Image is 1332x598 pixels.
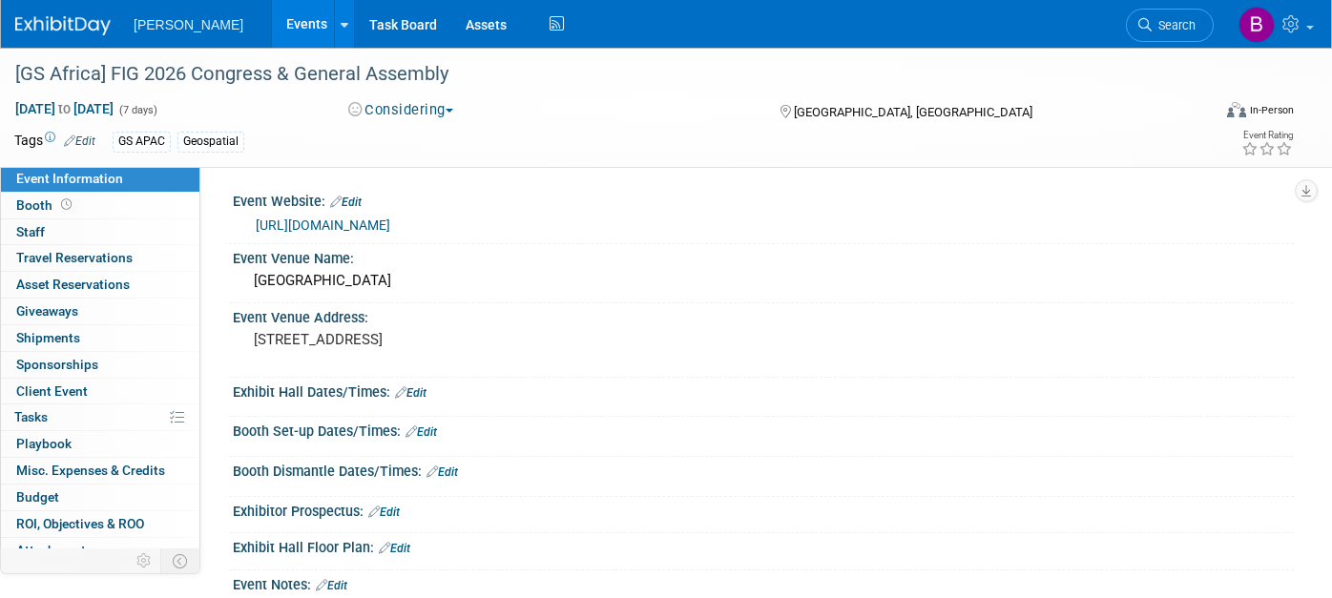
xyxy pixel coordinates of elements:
[16,303,78,319] span: Giveaways
[233,378,1294,402] div: Exhibit Hall Dates/Times:
[1,272,199,298] a: Asset Reservations
[16,197,75,213] span: Booth
[406,425,437,439] a: Edit
[368,505,400,519] a: Edit
[233,303,1294,327] div: Event Venue Address:
[16,516,144,531] span: ROI, Objectives & ROO
[1,379,199,404] a: Client Event
[177,132,244,152] div: Geospatial
[9,57,1185,92] div: [GS Africa] FIG 2026 Congress & General Assembly
[1,299,199,324] a: Giveaways
[117,104,157,116] span: (7 days)
[1,245,199,271] a: Travel Reservations
[16,436,72,451] span: Playbook
[128,548,161,573] td: Personalize Event Tab Strip
[64,134,95,148] a: Edit
[254,331,654,348] pre: [STREET_ADDRESS]
[14,131,95,153] td: Tags
[16,357,98,372] span: Sponsorships
[1152,18,1196,32] span: Search
[1,325,199,351] a: Shipments
[1,511,199,537] a: ROI, Objectives & ROO
[233,244,1294,268] div: Event Venue Name:
[794,105,1032,119] span: [GEOGRAPHIC_DATA], [GEOGRAPHIC_DATA]
[379,542,410,555] a: Edit
[1105,99,1295,128] div: Event Format
[1,193,199,218] a: Booth
[247,266,1280,296] div: [GEOGRAPHIC_DATA]
[316,579,347,592] a: Edit
[233,457,1294,482] div: Booth Dismantle Dates/Times:
[395,386,427,400] a: Edit
[1,485,199,510] a: Budget
[14,100,114,117] span: [DATE] [DATE]
[330,196,362,209] a: Edit
[16,224,45,239] span: Staff
[1126,9,1214,42] a: Search
[16,463,165,478] span: Misc. Expenses & Credits
[14,409,48,424] span: Tasks
[256,217,390,233] a: [URL][DOMAIN_NAME]
[16,383,88,399] span: Client Event
[16,171,123,186] span: Event Information
[1249,103,1294,117] div: In-Person
[1241,131,1293,140] div: Event Rating
[1,219,199,245] a: Staff
[16,543,93,558] span: Attachments
[1,352,199,378] a: Sponsorships
[1,166,199,192] a: Event Information
[233,187,1294,212] div: Event Website:
[57,197,75,212] span: Booth not reserved yet
[113,132,171,152] div: GS APAC
[1,404,199,430] a: Tasks
[233,417,1294,442] div: Booth Set-up Dates/Times:
[427,465,458,479] a: Edit
[1227,102,1246,117] img: Format-Inperson.png
[233,533,1294,558] div: Exhibit Hall Floor Plan:
[1,431,199,457] a: Playbook
[16,277,130,292] span: Asset Reservations
[16,250,133,265] span: Travel Reservations
[1,458,199,484] a: Misc. Expenses & Credits
[342,100,461,120] button: Considering
[1238,7,1275,43] img: Buse Onen
[161,548,200,573] td: Toggle Event Tabs
[1,538,199,564] a: Attachments
[233,570,1294,595] div: Event Notes:
[16,489,59,505] span: Budget
[233,497,1294,522] div: Exhibitor Prospectus:
[15,16,111,35] img: ExhibitDay
[55,101,73,116] span: to
[16,330,80,345] span: Shipments
[134,17,243,32] span: [PERSON_NAME]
